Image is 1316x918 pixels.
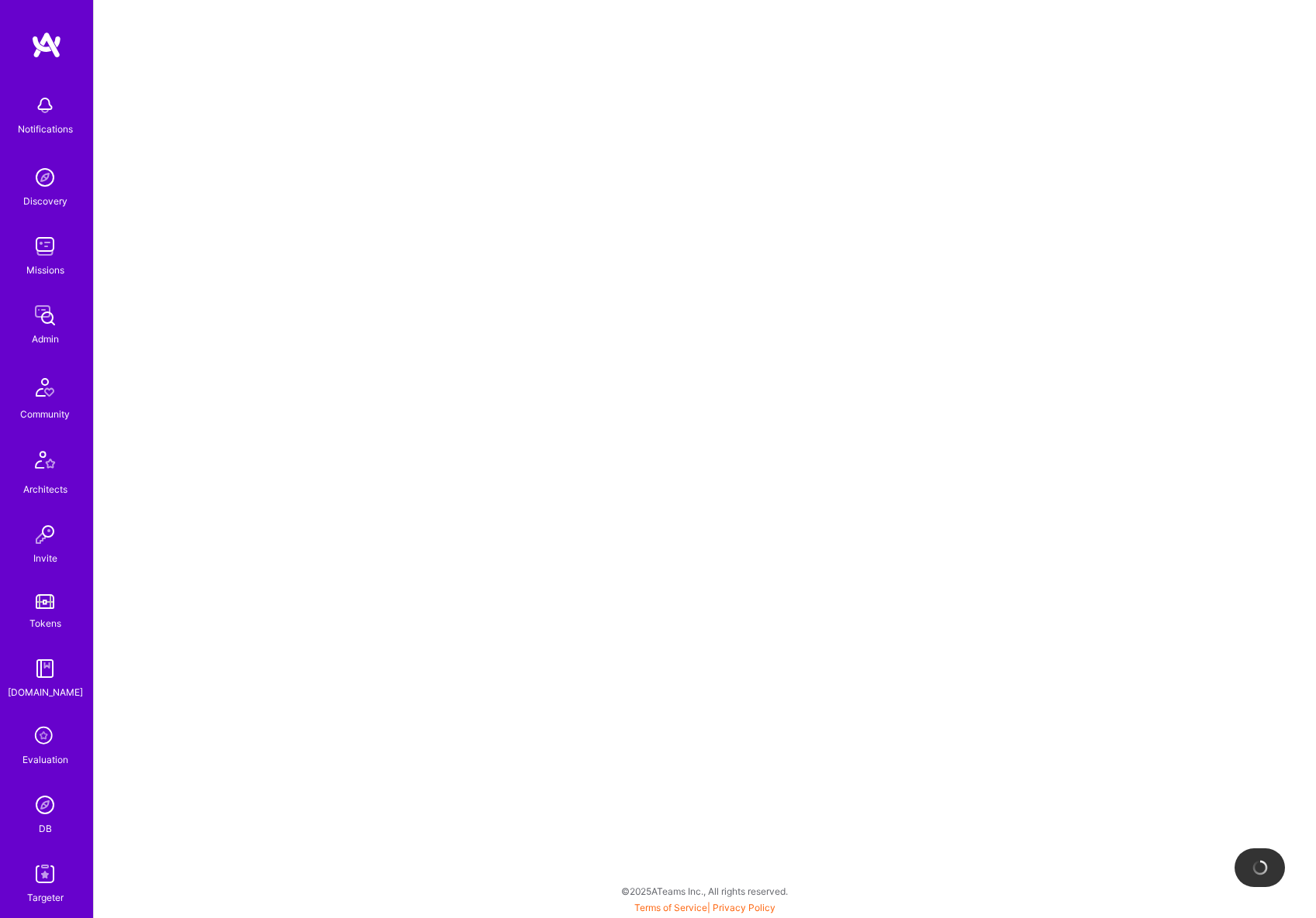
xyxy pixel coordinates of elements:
[26,444,64,481] img: Architects
[29,300,60,331] img: admin teamwork
[8,684,83,700] div: [DOMAIN_NAME]
[23,193,67,209] div: Discovery
[29,231,60,262] img: teamwork
[32,331,59,347] div: Admin
[29,519,60,550] img: Invite
[18,121,73,137] div: Notifications
[23,481,67,497] div: Architects
[20,406,70,422] div: Community
[36,594,54,609] img: tokens
[29,858,60,889] img: Skill Targeter
[31,31,62,59] img: logo
[713,902,775,913] a: Privacy Policy
[29,615,61,631] div: Tokens
[93,872,1316,910] div: © 2025 ATeams Inc., All rights reserved.
[29,789,60,820] img: Admin Search
[26,262,64,278] div: Missions
[33,550,57,566] div: Invite
[39,820,52,837] div: DB
[22,751,68,768] div: Evaluation
[634,902,707,913] a: Terms of Service
[30,722,60,751] i: icon SelectionTeam
[634,902,775,913] span: |
[29,162,60,193] img: discovery
[26,369,64,406] img: Community
[29,90,60,121] img: bell
[27,889,64,906] div: Targeter
[1249,857,1270,878] img: loading
[29,653,60,684] img: guide book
